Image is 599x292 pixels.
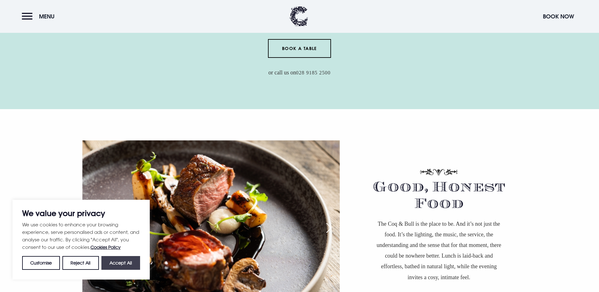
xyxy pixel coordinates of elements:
[540,10,577,23] button: Book Now
[156,67,443,78] p: or call us on
[22,221,140,251] p: We use cookies to enhance your browsing experience, serve personalised ads or content, and analys...
[62,256,99,270] button: Reject All
[375,219,503,283] p: The Coq & Bull is the place to be. And it’s not just the food. It’s the lighting, the music, the ...
[39,13,55,20] span: Menu
[22,10,58,23] button: Menu
[361,184,517,212] h2: Good, Honest Food
[90,244,121,250] a: Cookies Policy
[22,209,140,217] p: We value your privacy
[268,39,331,58] a: Book a Table
[22,256,60,270] button: Customise
[12,200,150,279] div: We value your privacy
[290,6,308,27] img: Clandeboye Lodge
[321,221,337,235] div: Next slide
[101,256,140,270] button: Accept All
[296,70,331,76] a: 028 9185 2500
